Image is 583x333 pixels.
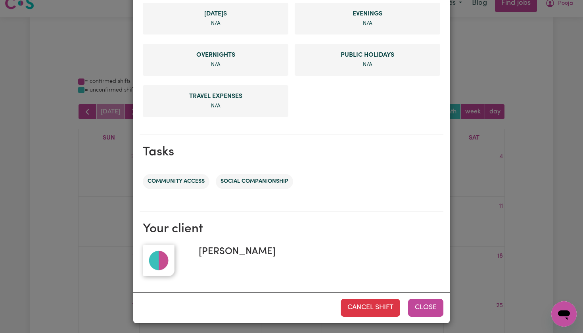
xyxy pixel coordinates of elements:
span: Sunday rate [149,9,282,19]
span: not specified [363,62,372,67]
span: Overnight rate [149,50,282,60]
h2: Tasks [143,145,440,160]
span: not specified [211,21,221,26]
span: [PERSON_NAME] [192,245,276,259]
span: not specified [211,62,221,67]
span: not specified [363,21,372,26]
iframe: Button to launch messaging window [551,301,577,327]
li: Social companionship [216,174,293,189]
span: Evening rate [301,9,434,19]
li: Community access [143,174,209,189]
span: Public Holiday rate [301,50,434,60]
button: Cancel Shift [341,299,400,316]
h2: Your client [143,222,440,237]
img: default_profile_pic.99ad5853.jpg [143,245,175,276]
button: Close [408,299,443,316]
span: not specified [211,103,221,109]
span: Travel Expense rate [149,92,282,101]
